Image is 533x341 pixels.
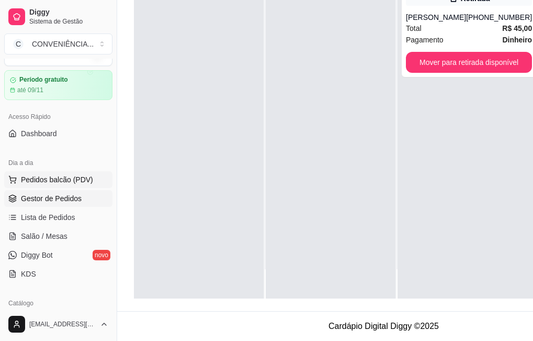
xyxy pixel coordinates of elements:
span: Dashboard [21,128,57,139]
span: Gestor de Pedidos [21,193,82,204]
span: Salão / Mesas [21,231,67,241]
span: KDS [21,269,36,279]
a: DiggySistema de Gestão [4,4,112,29]
a: Dashboard [4,125,112,142]
div: [PERSON_NAME] [406,12,466,23]
a: Período gratuitoaté 09/11 [4,70,112,100]
span: C [13,39,24,49]
span: Pagamento [406,34,444,46]
article: até 09/11 [17,86,43,94]
span: Lista de Pedidos [21,212,75,223]
span: Total [406,23,422,34]
button: [EMAIL_ADDRESS][DOMAIN_NAME] [4,312,112,337]
a: Salão / Mesas [4,228,112,245]
a: Lista de Pedidos [4,209,112,226]
button: Mover para retirada disponível [406,52,532,73]
div: Dia a dia [4,155,112,171]
div: CONVENIÊNCIA ... [32,39,94,49]
button: Pedidos balcão (PDV) [4,171,112,188]
span: Diggy Bot [21,250,53,260]
button: Select a team [4,34,112,54]
a: Diggy Botnovo [4,247,112,263]
span: Diggy [29,8,108,17]
div: [PHONE_NUMBER] [466,12,532,23]
div: Acesso Rápido [4,108,112,125]
article: Período gratuito [19,76,68,84]
span: [EMAIL_ADDRESS][DOMAIN_NAME] [29,320,96,328]
div: Catálogo [4,295,112,312]
a: KDS [4,266,112,282]
strong: Dinheiro [502,36,532,44]
strong: R$ 45,00 [502,24,532,32]
span: Sistema de Gestão [29,17,108,26]
a: Gestor de Pedidos [4,190,112,207]
span: Pedidos balcão (PDV) [21,174,93,185]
